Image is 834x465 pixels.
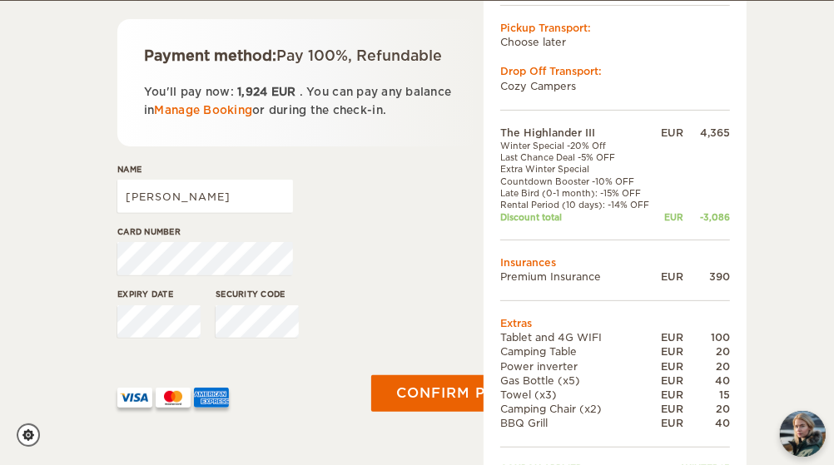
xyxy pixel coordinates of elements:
div: 100 [683,330,730,344]
div: 4,365 [683,126,730,140]
a: Manage Booking [155,104,253,116]
button: Confirm payment [371,375,575,412]
div: EUR [658,359,683,373]
td: Camping Chair (x2) [500,402,658,416]
div: EUR [658,416,683,430]
div: 15 [683,388,730,402]
td: Premium Insurance [500,270,658,284]
img: VISA [117,388,152,408]
div: Drop Off Transport: [500,64,730,78]
div: EUR [658,373,683,388]
img: mastercard [156,388,191,408]
img: Freyja at Cozy Campers [780,411,826,457]
label: Security code [216,288,299,300]
td: BBQ Grill [500,416,658,430]
div: 390 [683,270,730,284]
span: 1,924 [237,86,267,98]
img: AMEX [194,388,229,408]
a: Cookie settings [17,423,51,447]
div: EUR [658,330,683,344]
div: EUR [658,211,683,223]
td: Insurances [500,255,730,270]
td: Tablet and 4G WIFI [500,330,658,344]
td: Countdown Booster -10% OFF [500,176,658,187]
div: EUR [658,388,683,402]
td: Choose later [500,35,730,49]
div: 20 [683,344,730,359]
p: You'll pay now: . You can pay any balance in or during the check-in. [144,83,452,120]
td: Cozy Campers [500,79,730,93]
td: Power inverter [500,359,658,373]
td: Camping Table [500,344,658,359]
td: The Highlander III [500,126,658,140]
label: Name [117,163,293,176]
div: 20 [683,359,730,373]
label: Expiry date [117,288,201,300]
td: Discount total [500,211,658,223]
div: 20 [683,402,730,416]
td: Last Chance Deal -5% OFF [500,151,658,163]
div: EUR [658,402,683,416]
td: Extras [500,316,730,330]
td: Extra Winter Special [500,163,658,175]
div: EUR [658,270,683,284]
div: 40 [683,416,730,430]
div: 40 [683,373,730,388]
div: Pickup Transport: [500,21,730,35]
div: EUR [658,344,683,359]
td: Winter Special -20% Off [500,140,658,151]
td: Rental Period (10 days): -14% OFF [500,199,658,210]
td: Late Bird (0-1 month): -15% OFF [500,187,658,199]
td: Gas Bottle (x5) [500,373,658,388]
span: Pay 100%, Refundable [276,47,442,64]
div: Payment method: [144,46,452,66]
span: EUR [271,86,296,98]
div: EUR [658,126,683,140]
div: -3,086 [683,211,730,223]
button: chat-button [780,411,826,457]
td: Towel (x3) [500,388,658,402]
label: Card number [117,225,293,238]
